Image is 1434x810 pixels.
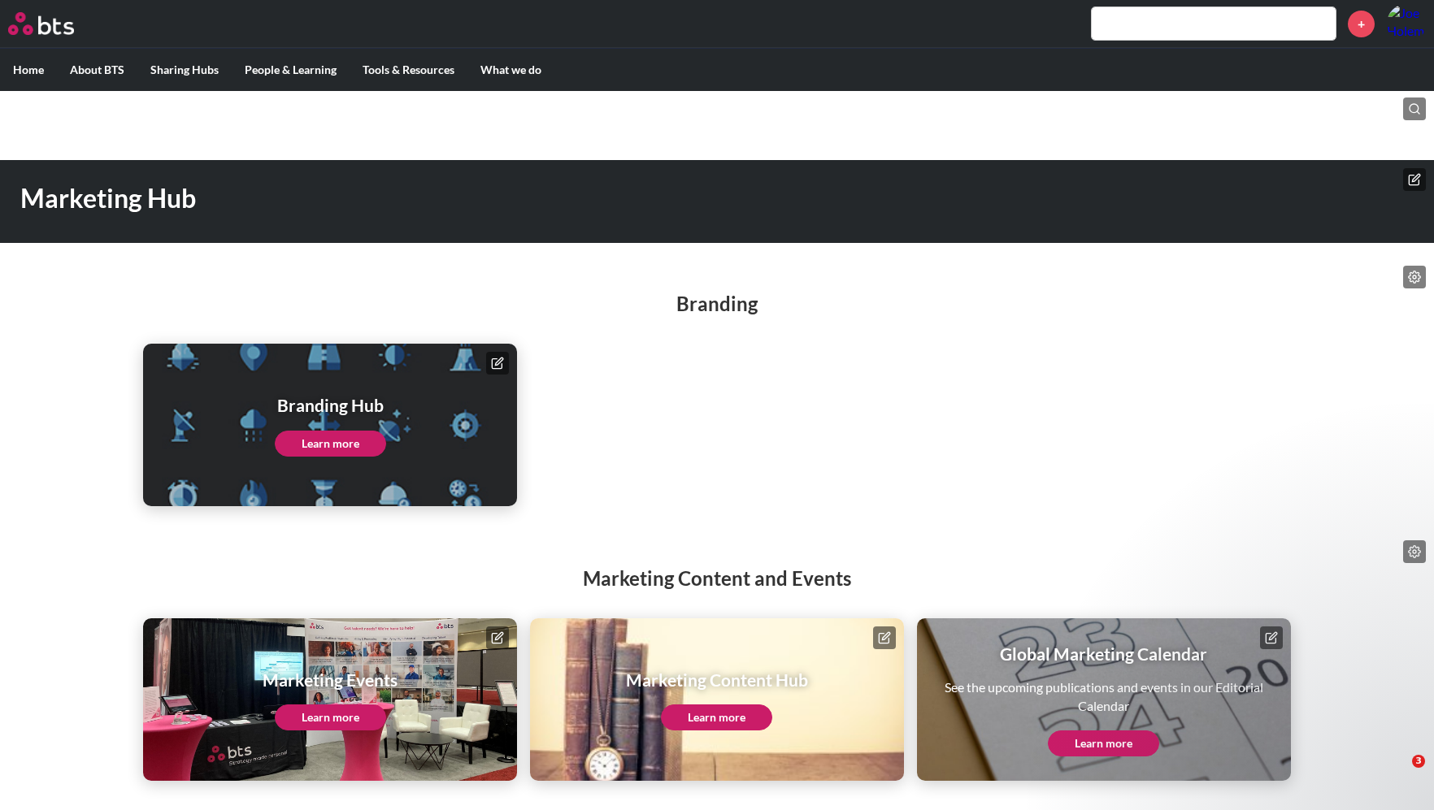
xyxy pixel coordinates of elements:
[1348,11,1375,37] a: +
[1048,730,1159,756] a: Learn more
[467,49,554,91] label: What we do
[275,393,386,417] h1: Branding Hub
[928,642,1280,665] h1: Global Marketing Calendar
[20,180,996,217] h1: Marketing Hub
[661,704,772,730] a: Learn more
[1109,583,1434,766] iframe: Intercom notifications message
[486,626,509,649] button: Edit page tile
[350,49,467,91] label: Tools & Resources
[1403,540,1426,563] button: Edit page list
[873,626,896,649] button: Edit page tile
[275,431,386,457] a: Learn more
[137,49,232,91] label: Sharing Hubs
[1379,755,1418,794] iframe: Intercom live chat
[1403,168,1426,191] button: Edit hero
[486,352,509,375] button: Edit page tile
[8,12,104,35] a: Go home
[275,704,386,730] a: Learn more
[263,668,398,691] h1: Marketing Events
[57,49,137,91] label: About BTS
[1403,266,1426,288] button: Edit page list
[626,668,808,691] h1: Marketing Content Hub
[8,12,74,35] img: BTS Logo
[1387,4,1426,43] a: Profile
[928,678,1280,715] p: See the upcoming publications and events in our Editorial Calendar
[1412,755,1425,768] span: 3
[1387,4,1426,43] img: Joe Holeman
[232,49,350,91] label: People & Learning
